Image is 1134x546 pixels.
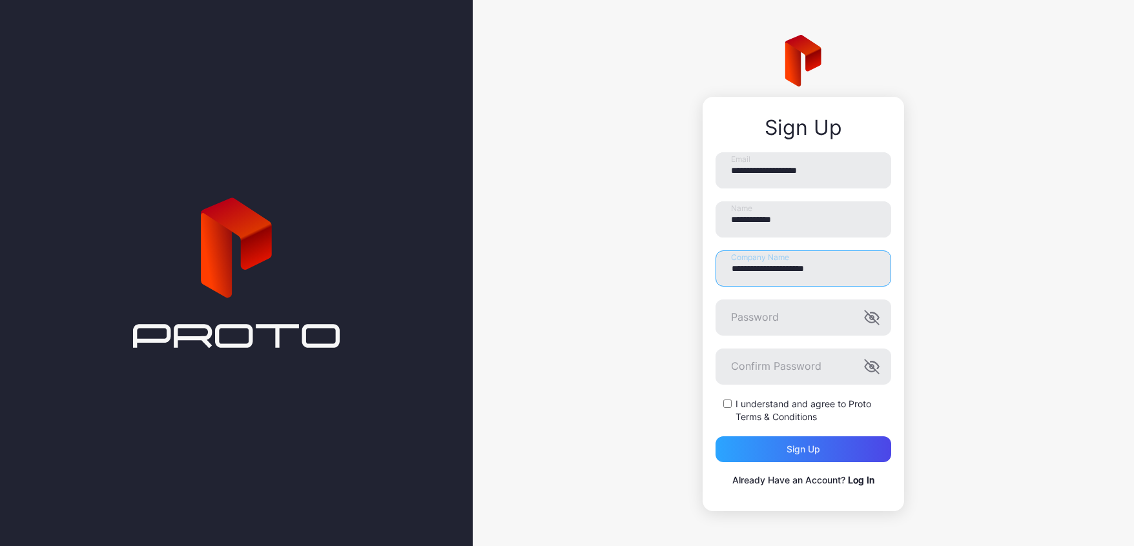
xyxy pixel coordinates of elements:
a: Log In [848,474,874,485]
input: Company Name [716,250,891,287]
div: Sign Up [716,116,891,139]
button: Confirm Password [864,359,880,374]
input: Confirm Password [716,349,891,385]
button: Sign up [716,436,891,462]
input: Email [716,152,891,188]
div: Sign up [787,444,820,454]
label: I understand and agree to [736,398,891,423]
input: Password [716,299,891,336]
input: Name [716,201,891,238]
button: Password [864,310,880,325]
p: Already Have an Account? [716,472,891,488]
